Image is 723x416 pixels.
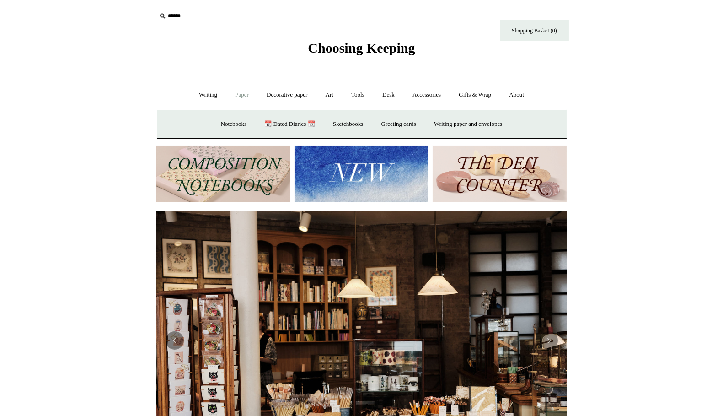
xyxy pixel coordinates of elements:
[156,146,290,203] img: 202302 Composition ledgers.jpg__PID:69722ee6-fa44-49dd-a067-31375e5d54ec
[258,83,316,107] a: Decorative paper
[256,112,323,136] a: 📆 Dated Diaries 📆
[213,112,255,136] a: Notebooks
[500,20,569,41] a: Shopping Basket (0)
[317,83,342,107] a: Art
[308,40,415,55] span: Choosing Keeping
[166,331,184,350] button: Previous
[450,83,499,107] a: Gifts & Wrap
[295,146,428,203] img: New.jpg__PID:f73bdf93-380a-4a35-bcfe-7823039498e1
[227,83,257,107] a: Paper
[540,331,558,350] button: Next
[191,83,225,107] a: Writing
[433,146,567,203] img: The Deli Counter
[426,112,510,136] a: Writing paper and envelopes
[501,83,532,107] a: About
[343,83,373,107] a: Tools
[404,83,449,107] a: Accessories
[325,112,371,136] a: Sketchbooks
[373,112,424,136] a: Greeting cards
[374,83,403,107] a: Desk
[308,48,415,54] a: Choosing Keeping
